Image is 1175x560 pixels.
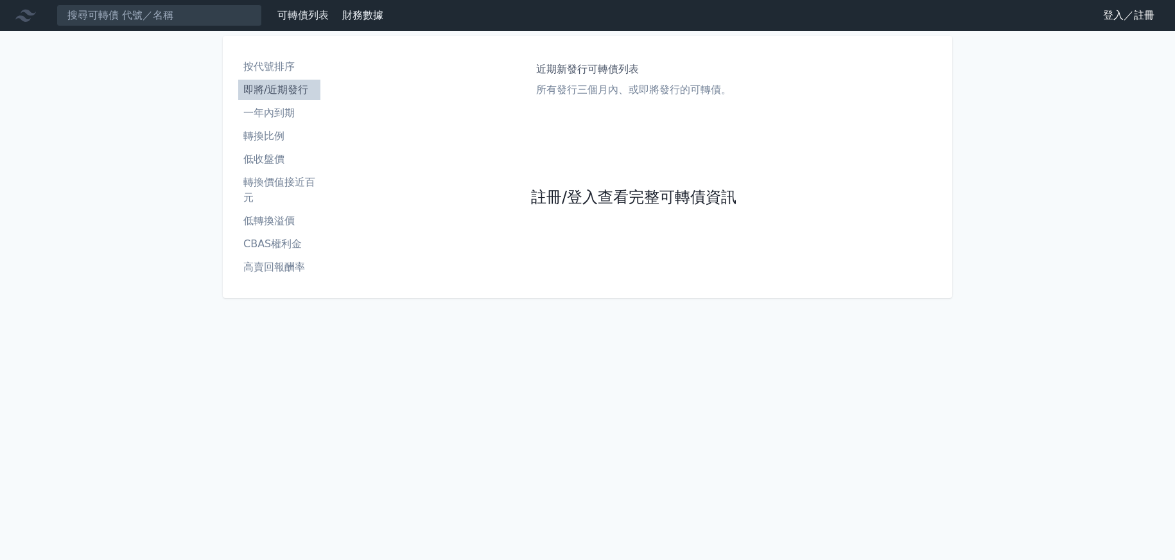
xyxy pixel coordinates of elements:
input: 搜尋可轉債 代號／名稱 [57,4,262,26]
li: 轉換比例 [238,128,320,144]
li: 即將/近期發行 [238,82,320,98]
a: 高賣回報酬率 [238,257,320,277]
a: 轉換價值接近百元 [238,172,320,208]
a: 財務數據 [342,9,383,21]
a: 一年內到期 [238,103,320,123]
li: 按代號排序 [238,59,320,74]
a: CBAS權利金 [238,234,320,254]
li: 一年內到期 [238,105,320,121]
a: 低收盤價 [238,149,320,170]
li: 低轉換溢價 [238,213,320,229]
a: 註冊/登入查看完整可轉債資訊 [531,188,736,208]
a: 低轉換溢價 [238,211,320,231]
li: 高賣回報酬率 [238,259,320,275]
p: 所有發行三個月內、或即將發行的可轉債。 [536,82,731,98]
a: 按代號排序 [238,57,320,77]
li: CBAS權利金 [238,236,320,252]
a: 登入／註冊 [1093,5,1165,26]
a: 轉換比例 [238,126,320,146]
li: 低收盤價 [238,152,320,167]
h1: 近期新發行可轉債列表 [536,62,731,77]
a: 可轉債列表 [277,9,329,21]
a: 即將/近期發行 [238,80,320,100]
li: 轉換價值接近百元 [238,175,320,206]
